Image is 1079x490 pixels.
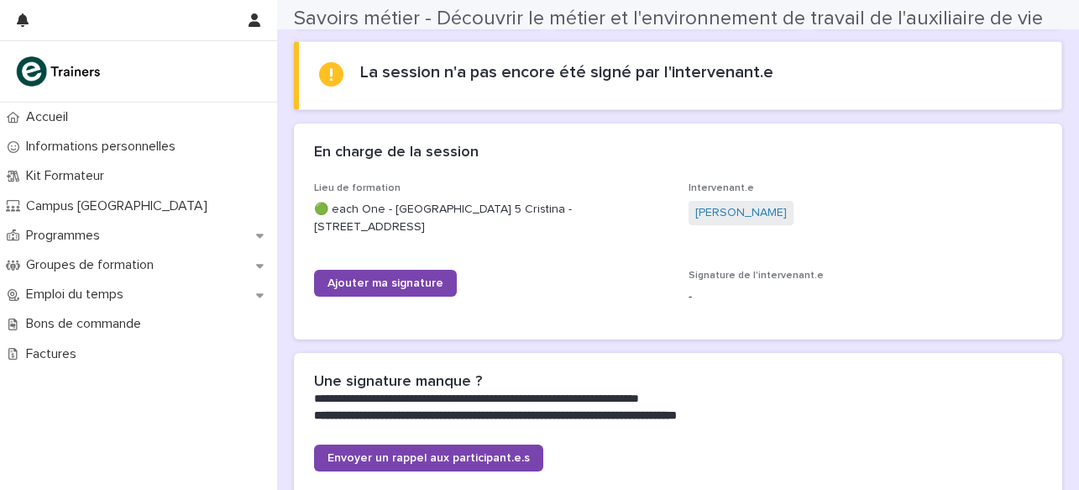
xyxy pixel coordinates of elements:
[19,228,113,244] p: Programmes
[19,139,189,155] p: Informations personnelles
[19,287,137,303] p: Emploi du temps
[695,204,787,222] a: [PERSON_NAME]
[689,183,754,193] span: Intervenant.e
[13,55,106,88] img: K0CqGN7SDeD6s4JG8KQk
[19,346,90,362] p: Factures
[327,452,530,464] span: Envoyer un rappel aux participant.e.s
[294,7,1043,31] h2: Savoirs métier - Découvrir le métier et l'environnement de travail de l'auxiliaire de vie
[689,271,824,281] span: Signature de l'intervenant.e
[19,257,167,273] p: Groupes de formation
[19,168,118,184] p: Kit Formateur
[689,288,1043,306] p: -
[314,183,401,193] span: Lieu de formation
[19,109,81,125] p: Accueil
[314,270,457,297] a: Ajouter ma signature
[314,144,479,162] h2: En charge de la session
[314,201,668,236] p: 🟢 each One - [GEOGRAPHIC_DATA] 5 Cristina - [STREET_ADDRESS]
[19,198,221,214] p: Campus [GEOGRAPHIC_DATA]
[314,373,482,392] h2: Une signature manque ?
[360,62,773,82] h2: La session n'a pas encore été signé par l'intervenant.e
[327,277,443,289] span: Ajouter ma signature
[314,445,543,472] a: Envoyer un rappel aux participant.e.s
[19,316,155,332] p: Bons de commande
